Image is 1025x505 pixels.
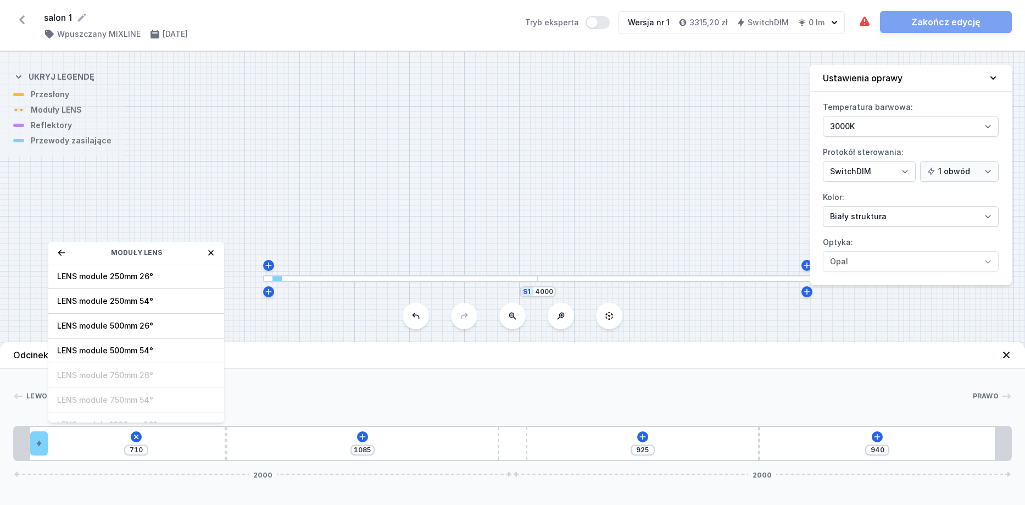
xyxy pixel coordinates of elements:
form: salon 1 [44,11,512,24]
h4: SwitchDIM [748,17,789,28]
div: Hole for power supply cable [30,431,48,456]
select: Kolor: [823,206,999,227]
h4: Wpuszczany MIXLINE [57,29,141,40]
span: LENS module 500mm 26° [57,320,215,331]
select: Protokół sterowania: [920,161,999,182]
button: Zamknij okno [207,248,215,257]
h4: Ustawienia oprawy [823,71,903,85]
input: Wymiar [mm] [127,446,145,454]
select: Optyka: [823,251,999,272]
button: Ustawienia oprawy [810,65,1012,92]
label: Tryb eksperta [525,16,610,29]
label: Protokół sterowania: [823,143,999,182]
button: Dodaj element [637,431,648,442]
button: Dodaj element [129,429,144,445]
span: LENS module 500mm 54° [57,345,215,356]
span: LENS module 250mm 54° [57,296,215,307]
button: Edytuj nazwę projektu [76,12,87,23]
h4: 0 lm [809,17,825,28]
button: Wróć do listy kategorii [57,248,66,257]
button: Dodaj element [872,431,883,442]
select: Protokół sterowania: [823,161,916,182]
input: Wymiar [mm] [868,446,886,454]
span: Moduły LENS [111,248,162,257]
button: Ukryj legendę [13,63,94,89]
input: Wymiar [mm] [634,446,651,454]
span: 2000 [748,471,776,478]
label: Optyka: [823,234,999,272]
span: LENS module 250mm 26° [57,271,215,282]
label: Kolor: [823,188,999,227]
h4: 3315,20 zł [689,17,728,28]
h4: Odcinek S1 [13,348,110,362]
button: Dodaj element [357,431,368,442]
span: Prawo [973,392,999,401]
h4: [DATE] [163,29,188,40]
select: Temperatura barwowa: [823,116,999,137]
div: Wersja nr 1 [628,17,670,28]
span: 2000 [249,471,277,478]
input: Wymiar [mm] [535,287,553,296]
input: Wymiar [mm] [354,446,371,454]
button: Wersja nr 13315,20 złSwitchDIM0 lm [619,11,845,34]
h4: Ukryj legendę [29,71,94,82]
label: Temperatura barwowa: [823,98,999,137]
button: Tryb eksperta [586,16,610,29]
span: Lewo [26,392,47,401]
